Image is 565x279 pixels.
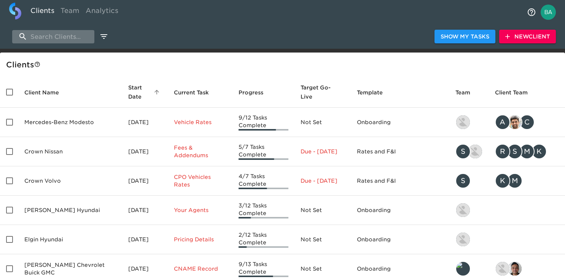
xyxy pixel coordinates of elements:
[455,232,483,247] div: kevin.lo@roadster.com
[301,177,344,185] p: Due - [DATE]
[34,61,40,67] svg: This is a list of all of your clients and clients shared with you
[18,137,122,166] td: Crown Nissan
[122,108,168,137] td: [DATE]
[519,115,535,130] div: C
[174,144,226,159] p: Fees & Addendums
[232,225,295,254] td: 2/12 Tasks Complete
[522,3,541,21] button: notifications
[83,3,121,21] a: Analytics
[495,173,559,188] div: kwilson@crowncars.com, mcooley@crowncars.com
[97,30,110,43] button: edit
[351,166,449,196] td: Rates and F&I
[495,115,559,130] div: angelique.nurse@roadster.com, sandeep@simplemnt.com, clayton.mandel@roadster.com
[27,3,57,21] a: Clients
[456,203,470,217] img: kevin.lo@roadster.com
[9,3,21,19] img: logo
[541,5,556,20] img: Profile
[122,225,168,254] td: [DATE]
[232,108,295,137] td: 9/12 Tasks Complete
[174,118,226,126] p: Vehicle Rates
[351,108,449,137] td: Onboarding
[455,144,483,159] div: savannah@roadster.com, austin@roadster.com
[174,265,226,273] p: CNAME Record
[232,166,295,196] td: 4/7 Tasks Complete
[455,261,483,276] div: leland@roadster.com
[455,202,483,218] div: kevin.lo@roadster.com
[519,144,535,159] div: M
[505,32,550,41] span: New Client
[18,166,122,196] td: Crown Volvo
[232,196,295,225] td: 3/12 Tasks Complete
[456,115,470,129] img: kevin.lo@roadster.com
[455,144,471,159] div: S
[174,206,226,214] p: Your Agents
[174,236,226,243] p: Pricing Details
[508,262,522,276] img: sai@simplemnt.com
[508,115,522,129] img: sandeep@simplemnt.com
[294,108,350,137] td: Not Set
[122,137,168,166] td: [DATE]
[495,144,510,159] div: R
[507,144,522,159] div: S
[496,262,509,276] img: nikko.foster@roadster.com
[18,225,122,254] td: Elgin Hyundai
[24,88,69,97] span: Client Name
[351,225,449,254] td: Onboarding
[232,137,295,166] td: 5/7 Tasks Complete
[495,88,538,97] span: Client Team
[507,173,522,188] div: M
[456,262,470,276] img: leland@roadster.com
[351,137,449,166] td: Rates and F&I
[174,88,209,97] span: This is the next Task in this Hub that should be completed
[455,173,483,188] div: savannah@roadster.com
[18,108,122,137] td: Mercedes-Benz Modesto
[495,173,510,188] div: K
[301,148,344,155] p: Due - [DATE]
[294,225,350,254] td: Not Set
[57,3,83,21] a: Team
[468,145,482,158] img: austin@roadster.com
[495,261,559,276] div: nikko.foster@roadster.com, sai@simplemnt.com
[441,32,489,41] span: Show My Tasks
[532,144,547,159] div: K
[495,144,559,159] div: rrobins@crowncars.com, sparent@crowncars.com, mcooley@crowncars.com, kwilson@crowncars.com
[455,173,471,188] div: S
[239,88,273,97] span: Progress
[455,115,483,130] div: kevin.lo@roadster.com
[294,196,350,225] td: Not Set
[18,196,122,225] td: [PERSON_NAME] Hyundai
[6,59,562,71] div: Client s
[455,88,480,97] span: Team
[128,83,162,101] span: Start Date
[174,173,226,188] p: CPO Vehicles Rates
[495,115,510,130] div: A
[301,83,334,101] span: Calculated based on the start date and the duration of all Tasks contained in this Hub.
[174,88,219,97] span: Current Task
[351,196,449,225] td: Onboarding
[456,233,470,246] img: kevin.lo@roadster.com
[122,166,168,196] td: [DATE]
[499,30,556,44] button: NewClient
[122,196,168,225] td: [DATE]
[357,88,393,97] span: Template
[301,83,344,101] span: Target Go-Live
[12,30,94,43] input: search
[434,30,495,44] button: Show My Tasks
